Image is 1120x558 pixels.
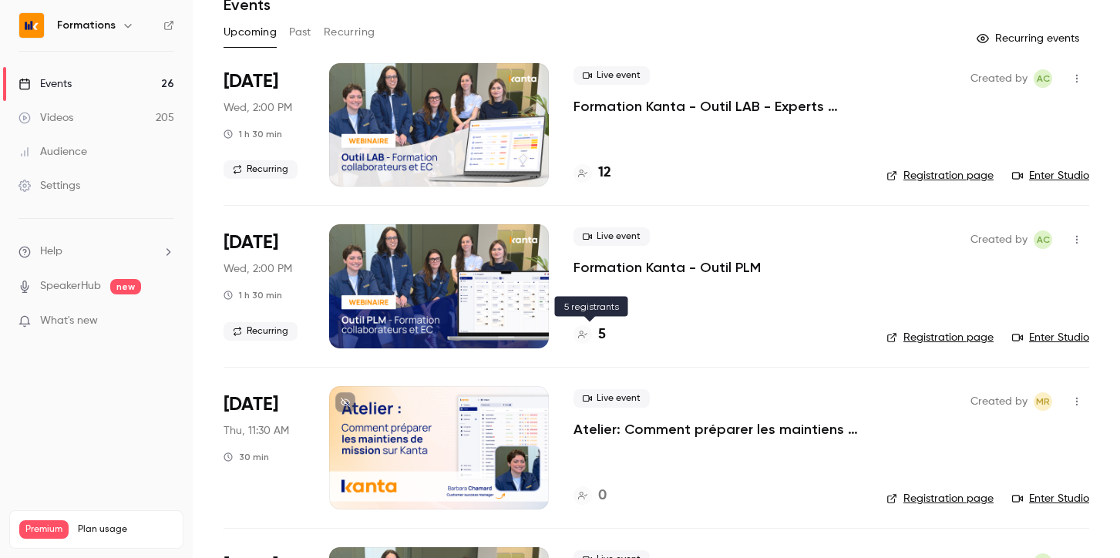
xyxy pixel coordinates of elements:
[18,244,174,260] li: help-dropdown-opener
[224,451,269,463] div: 30 min
[224,224,304,348] div: Sep 24 Wed, 2:00 PM (Europe/Paris)
[18,178,80,193] div: Settings
[18,76,72,92] div: Events
[886,168,994,183] a: Registration page
[224,160,298,179] span: Recurring
[224,69,278,94] span: [DATE]
[1036,392,1050,411] span: MR
[573,389,650,408] span: Live event
[573,163,611,183] a: 12
[573,486,607,506] a: 0
[40,278,101,294] a: SpeakerHub
[886,330,994,345] a: Registration page
[573,420,862,439] a: Atelier: Comment préparer les maintiens de missions sur KANTA ?
[224,392,278,417] span: [DATE]
[19,13,44,38] img: Formations
[110,279,141,294] span: new
[1034,230,1052,249] span: Anaïs Cachelou
[18,110,73,126] div: Videos
[970,392,1028,411] span: Created by
[1012,168,1089,183] a: Enter Studio
[1012,330,1089,345] a: Enter Studio
[573,227,650,246] span: Live event
[598,163,611,183] h4: 12
[970,26,1089,51] button: Recurring events
[224,20,277,45] button: Upcoming
[970,230,1028,249] span: Created by
[19,520,69,539] span: Premium
[1037,230,1050,249] span: AC
[224,423,289,439] span: Thu, 11:30 AM
[224,289,282,301] div: 1 h 30 min
[156,314,174,328] iframe: Noticeable Trigger
[970,69,1028,88] span: Created by
[57,18,116,33] h6: Formations
[573,97,862,116] a: Formation Kanta - Outil LAB - Experts Comptables & Collaborateurs
[18,144,87,160] div: Audience
[224,261,292,277] span: Wed, 2:00 PM
[1034,392,1052,411] span: Marion Roquet
[573,258,761,277] a: Formation Kanta - Outil PLM
[573,324,606,345] a: 5
[886,491,994,506] a: Registration page
[40,244,62,260] span: Help
[324,20,375,45] button: Recurring
[224,63,304,187] div: Sep 24 Wed, 2:00 PM (Europe/Paris)
[224,100,292,116] span: Wed, 2:00 PM
[224,128,282,140] div: 1 h 30 min
[1037,69,1050,88] span: AC
[78,523,173,536] span: Plan usage
[224,322,298,341] span: Recurring
[224,386,304,509] div: Sep 25 Thu, 11:30 AM (Europe/Paris)
[1012,491,1089,506] a: Enter Studio
[224,230,278,255] span: [DATE]
[289,20,311,45] button: Past
[1034,69,1052,88] span: Anaïs Cachelou
[598,486,607,506] h4: 0
[598,324,606,345] h4: 5
[573,66,650,85] span: Live event
[40,313,98,329] span: What's new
